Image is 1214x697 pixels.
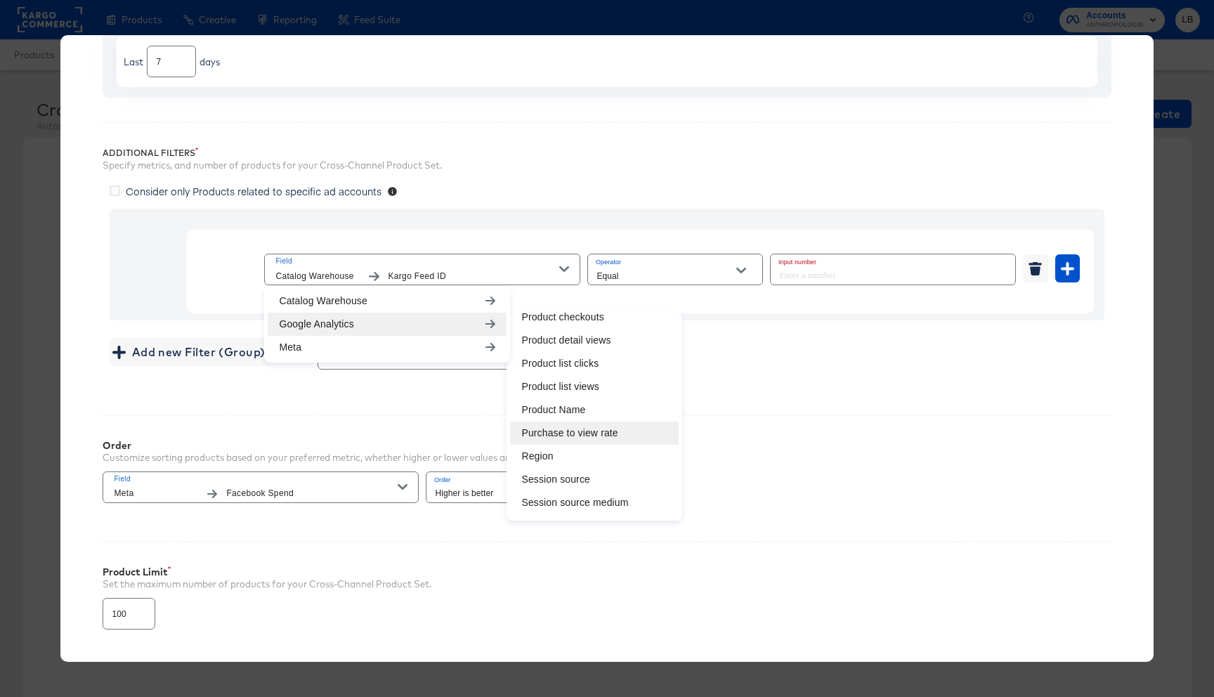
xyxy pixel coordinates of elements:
li: Purchase to view rate [510,422,679,445]
div: Last [124,56,143,69]
div: Additional Filters [103,148,1111,159]
input: Enter a number [771,254,1007,285]
span: Add new Filter (Group) [115,342,265,362]
span: Kargo Feed ID [388,269,559,284]
div: Set the maximum number of products for your Cross-Channel Product Set. [103,578,1111,591]
li: Meta [268,336,507,359]
li: Region [510,445,679,468]
div: days [200,56,220,69]
div: Product Limit [103,566,1111,578]
div: Customize sorting products based on your preferred metric, whether higher or lower values are bet... [103,451,544,464]
li: Google Analytics [268,313,507,336]
li: Product detail views [510,329,679,352]
input: Enter a number [148,41,195,71]
button: FieldMetaFacebook Spend [103,471,419,503]
li: Catalog Warehouse [268,289,507,313]
li: Session source platform [510,514,679,538]
span: Facebook Spend [226,486,398,501]
li: Product list clicks [510,352,679,375]
li: Product Name [510,398,679,422]
span: Meta [114,486,198,501]
div: Specify metrics, and number of products for your Cross-Channel Product Set. [103,159,1111,172]
button: FieldCatalog WarehouseKargo Feed ID [264,254,580,285]
li: Product checkouts [510,306,679,329]
li: Product list views [510,375,679,398]
span: Consider only Products related to specific ad accounts [126,184,381,198]
span: Field [275,255,559,268]
button: Add new Filter (Group) [110,338,270,366]
span: Catalog Warehouse [275,269,360,284]
li: Session source medium [510,491,679,514]
button: Open [731,260,752,281]
li: Session source [510,468,679,491]
div: Order [103,440,544,451]
span: Field [114,473,398,486]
